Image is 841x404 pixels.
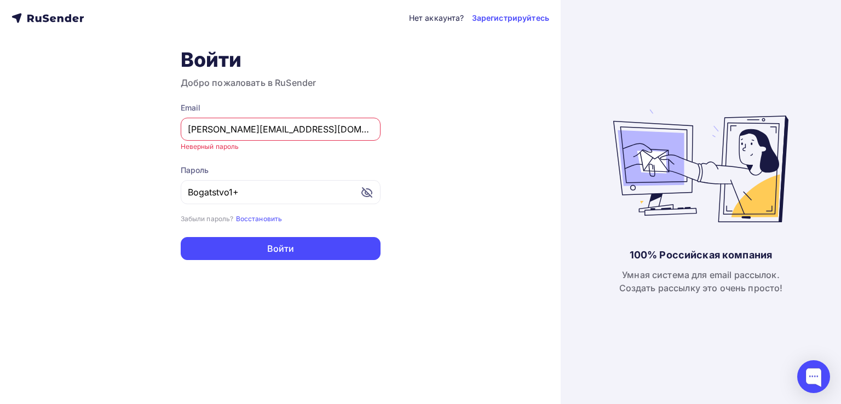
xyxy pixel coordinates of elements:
[181,215,234,223] small: Забыли пароль?
[181,48,381,72] h1: Войти
[181,237,381,260] button: Войти
[236,213,283,223] a: Восстановить
[181,76,381,89] h3: Добро пожаловать в RuSender
[181,102,381,113] div: Email
[188,123,373,136] input: Укажите свой email
[181,165,381,176] div: Пароль
[236,215,283,223] small: Восстановить
[619,268,783,295] div: Умная система для email рассылок. Создать рассылку это очень просто!
[630,249,772,262] div: 100% Российская компания
[188,186,360,199] input: Укажите свой пароль
[181,142,239,151] small: Неверный пароль
[472,13,549,24] a: Зарегистрируйтесь
[409,13,464,24] div: Нет аккаунта?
